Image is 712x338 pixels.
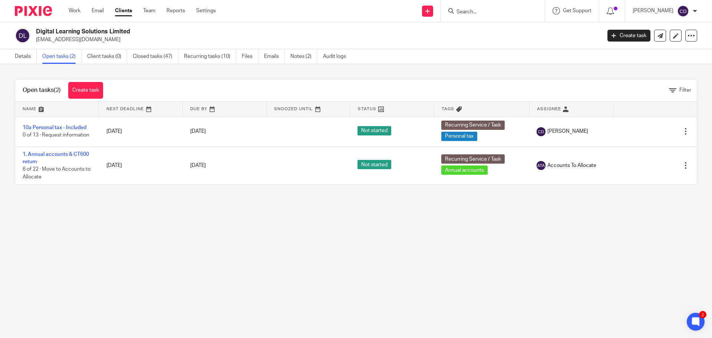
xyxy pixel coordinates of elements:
[99,147,183,184] td: [DATE]
[679,88,691,93] span: Filter
[42,49,82,64] a: Open tasks (2)
[274,107,313,111] span: Snoozed Until
[633,7,673,14] p: [PERSON_NAME]
[290,49,317,64] a: Notes (2)
[242,49,258,64] a: Files
[133,49,178,64] a: Closed tasks (47)
[699,311,706,318] div: 2
[15,28,30,43] img: svg%3E
[537,127,545,136] img: svg%3E
[547,162,596,169] span: Accounts To Allocate
[167,7,185,14] a: Reports
[677,5,689,17] img: svg%3E
[23,133,89,138] span: 0 of 13 · Request information
[143,7,155,14] a: Team
[357,160,391,169] span: Not started
[54,87,61,93] span: (2)
[69,7,80,14] a: Work
[196,7,216,14] a: Settings
[184,49,236,64] a: Recurring tasks (10)
[68,82,103,99] a: Create task
[23,125,86,130] a: 10a Personal tax - Included
[563,8,591,13] span: Get Support
[36,28,484,36] h2: Digital Learning Solutions Limited
[607,30,650,42] a: Create task
[264,49,285,64] a: Emails
[547,128,588,135] span: [PERSON_NAME]
[441,132,477,141] span: Personal tax
[190,163,206,168] span: [DATE]
[115,7,132,14] a: Clients
[87,49,127,64] a: Client tasks (0)
[99,117,183,147] td: [DATE]
[15,6,52,16] img: Pixie
[92,7,104,14] a: Email
[441,154,505,164] span: Recurring Service / Task
[537,161,545,170] img: svg%3E
[23,167,90,180] span: 6 of 22 · Move to Accounts to Allocate
[36,36,596,43] p: [EMAIL_ADDRESS][DOMAIN_NAME]
[23,86,61,94] h1: Open tasks
[323,49,352,64] a: Audit logs
[442,107,454,111] span: Tags
[358,107,376,111] span: Status
[190,129,206,134] span: [DATE]
[357,126,391,135] span: Not started
[441,165,488,175] span: Annual accounts
[441,121,505,130] span: Recurring Service / Task
[15,49,37,64] a: Details
[456,9,523,16] input: Search
[23,152,89,164] a: 1. Annual accounts & CT600 return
